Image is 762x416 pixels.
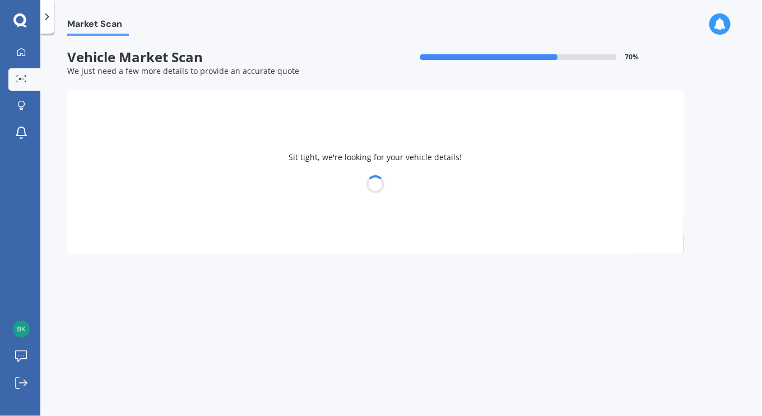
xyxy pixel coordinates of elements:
div: Sit tight, we're looking for your vehicle details! [67,90,684,254]
img: 4f3ebe1487e8481a85e28cb3068d6254 [13,321,30,338]
span: Market Scan [67,18,129,34]
span: Vehicle Market Scan [67,49,375,66]
span: We just need a few more details to provide an accurate quote [67,66,299,76]
span: 70 % [625,53,639,61]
